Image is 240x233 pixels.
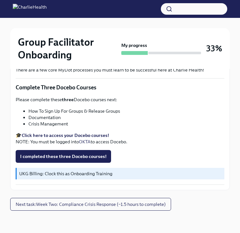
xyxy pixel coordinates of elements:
[28,114,224,121] li: Documentation
[16,96,224,103] p: Please complete these Docebo courses next:
[16,201,166,207] span: Next task : Week Two: Compliance Crisis Response (~1.5 hours to complete)
[121,42,147,49] strong: My progress
[13,4,47,14] img: CharlieHealth
[16,67,224,73] p: There are a few core MyDot processes you must learn to be successful here at Charlie Health!
[16,132,224,145] p: 🎓 NOTE: You must be logged into to access Docebo.
[206,43,222,54] h3: 33%
[20,153,107,160] span: I completed these three Docebo courses!
[79,139,91,145] a: OKTA
[16,150,111,163] button: I completed these three Docebo courses!
[18,36,119,61] h2: Group Facilitator Onboarding
[19,170,222,177] p: UKG Billing: Clock this as Onboarding Training
[10,198,171,211] button: Next task:Week Two: Compliance Crisis Response (~1.5 hours to complete)
[28,108,224,114] li: How To Sign Up For Groups & Release Groups
[28,121,224,127] li: Crisis Management
[16,84,224,91] p: Complete Three Docebo Courses
[22,132,109,138] a: Click here to access your Docebo courses!
[62,97,74,102] strong: three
